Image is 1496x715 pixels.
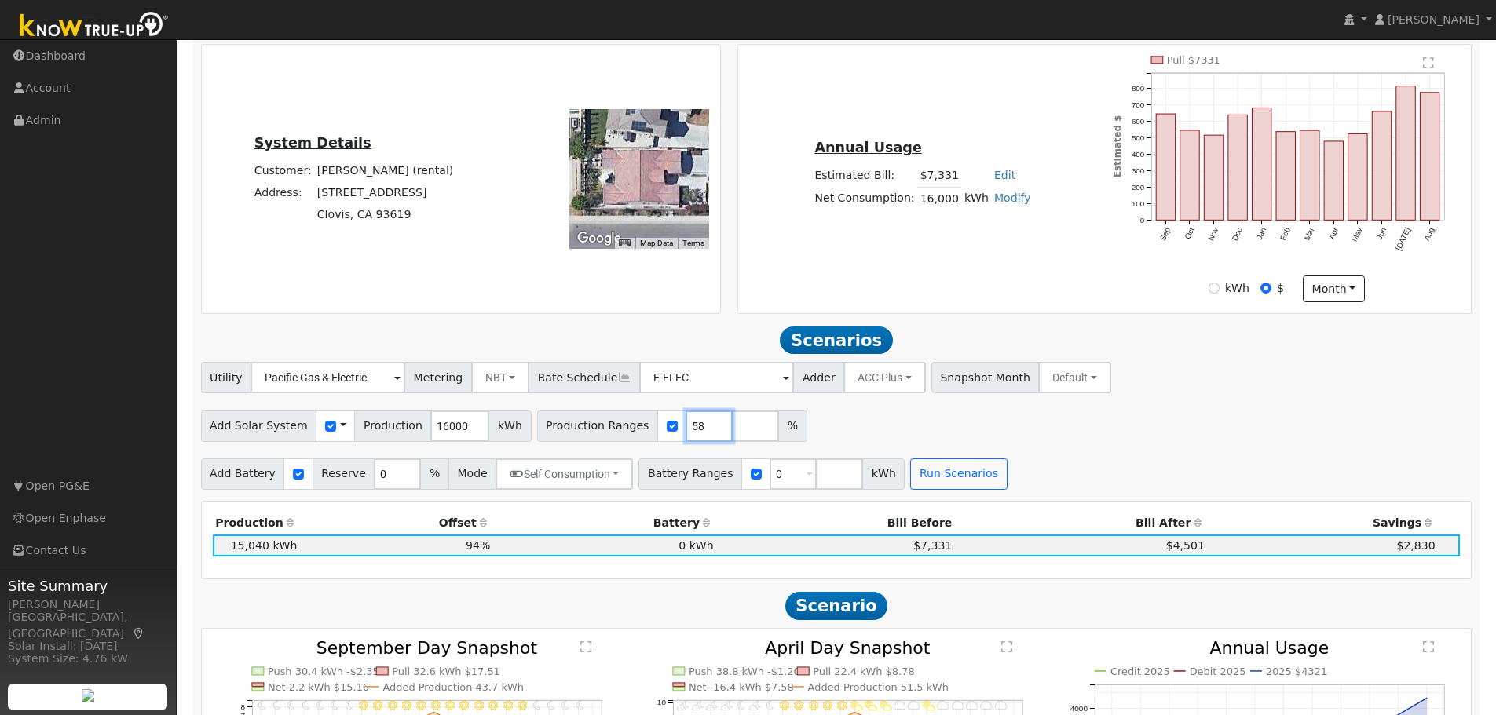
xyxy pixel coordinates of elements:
[994,192,1031,204] a: Modify
[854,711,857,714] circle: onclick=""
[488,410,531,442] span: kWh
[1424,57,1435,69] text: 
[503,701,513,710] i: 5PM - Clear
[8,609,168,642] div: [GEOGRAPHIC_DATA], [GEOGRAPHIC_DATA]
[814,666,916,677] text: Pull 22.4 kWh $8.78
[865,701,878,710] i: 1PM - PartlyCloudy
[354,410,431,442] span: Production
[961,187,991,210] td: kWh
[314,159,456,181] td: [PERSON_NAME] (rental)
[474,701,484,710] i: 3PM - Clear
[1375,226,1388,241] text: Jun
[640,238,673,249] button: Map Data
[268,666,379,677] text: Push 30.4 kWh -$2.35
[1231,226,1244,243] text: Dec
[1388,13,1480,26] span: [PERSON_NAME]
[1277,280,1284,297] label: $
[1210,638,1330,658] text: Annual Usage
[8,638,168,655] div: Solar Install: [DATE]
[917,165,961,188] td: $7,331
[1253,108,1271,220] rect: onclick=""
[814,140,921,155] u: Annual Usage
[639,362,794,393] input: Select a Rate Schedule
[955,513,1208,534] th: Bill After
[638,458,742,490] span: Battery Ranges
[346,701,353,710] i: 6AM - Clear
[1300,130,1319,220] rect: onclick=""
[1423,640,1434,653] text: 
[917,187,961,210] td: 16,000
[682,239,704,247] a: Terms (opens in new tab)
[488,701,498,710] i: 4PM - Clear
[924,701,936,710] i: 5PM - PartlyCloudy
[1132,183,1145,192] text: 200
[1132,84,1145,93] text: 800
[416,701,426,710] i: 11AM - Clear
[1260,283,1271,294] input: $
[909,701,921,710] i: 4PM - Cloudy
[392,666,500,677] text: Pull 32.6 kWh $17.51
[316,701,324,710] i: 4AM - Clear
[1112,115,1123,177] text: Estimated $
[201,410,317,442] span: Add Solar System
[201,362,252,393] span: Utility
[1303,226,1316,243] text: Mar
[1038,362,1111,393] button: Default
[824,701,833,710] i: 10AM - MostlyClear
[862,458,905,490] span: kWh
[838,701,847,710] i: 11AM - MostlyClear
[573,228,625,249] img: Google
[880,701,892,710] i: 2PM - PartlyCloudy
[287,701,295,710] i: 2AM - Clear
[313,458,375,490] span: Reserve
[448,458,496,490] span: Mode
[737,701,745,710] i: 4AM - MostlyClear
[1132,199,1145,208] text: 100
[1396,539,1435,552] span: $2,830
[580,640,591,653] text: 
[258,701,266,710] i: 12AM - Clear
[537,410,658,442] span: Production Ranges
[780,326,892,355] span: Scenarios
[1325,141,1344,221] rect: onclick=""
[793,362,844,393] span: Adder
[657,698,667,706] text: 10
[302,701,309,710] i: 3AM - Clear
[689,666,800,677] text: Push 38.8 kWh -$1.20
[201,458,285,490] span: Add Battery
[1396,86,1415,221] rect: onclick=""
[314,181,456,203] td: [STREET_ADDRESS]
[1348,134,1367,221] rect: onclick=""
[493,534,716,556] td: 0 kWh
[254,135,371,151] u: System Details
[382,681,524,693] text: Added Production 43.7 kWh
[8,596,168,613] div: [PERSON_NAME]
[1070,704,1088,713] text: 4000
[1276,132,1295,221] rect: onclick=""
[619,238,630,249] button: Keyboard shortcuts
[1395,226,1413,252] text: [DATE]
[460,701,470,710] i: 2PM - Clear
[812,187,917,210] td: Net Consumption:
[8,651,168,667] div: System Size: 4.76 kW
[1110,666,1170,677] text: Credit 2025
[420,458,448,490] span: %
[1228,115,1247,220] rect: onclick=""
[445,701,455,710] i: 1PM - Clear
[1351,226,1365,243] text: May
[1140,216,1145,224] text: 0
[1132,150,1145,159] text: 400
[1002,640,1013,653] text: 
[967,701,979,710] i: 8PM - Cloudy
[981,701,993,710] i: 9PM - Cloudy
[721,701,733,710] i: 3AM - PartlyCloudy
[213,513,300,534] th: Production
[433,711,436,714] circle: onclick=""
[576,701,584,710] i: 10PM - Clear
[1423,226,1436,242] text: Aug
[1373,516,1421,529] span: Savings
[529,362,640,393] span: Rate Schedule
[1132,133,1145,142] text: 500
[431,701,441,710] i: 12PM - Clear
[1183,226,1197,241] text: Oct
